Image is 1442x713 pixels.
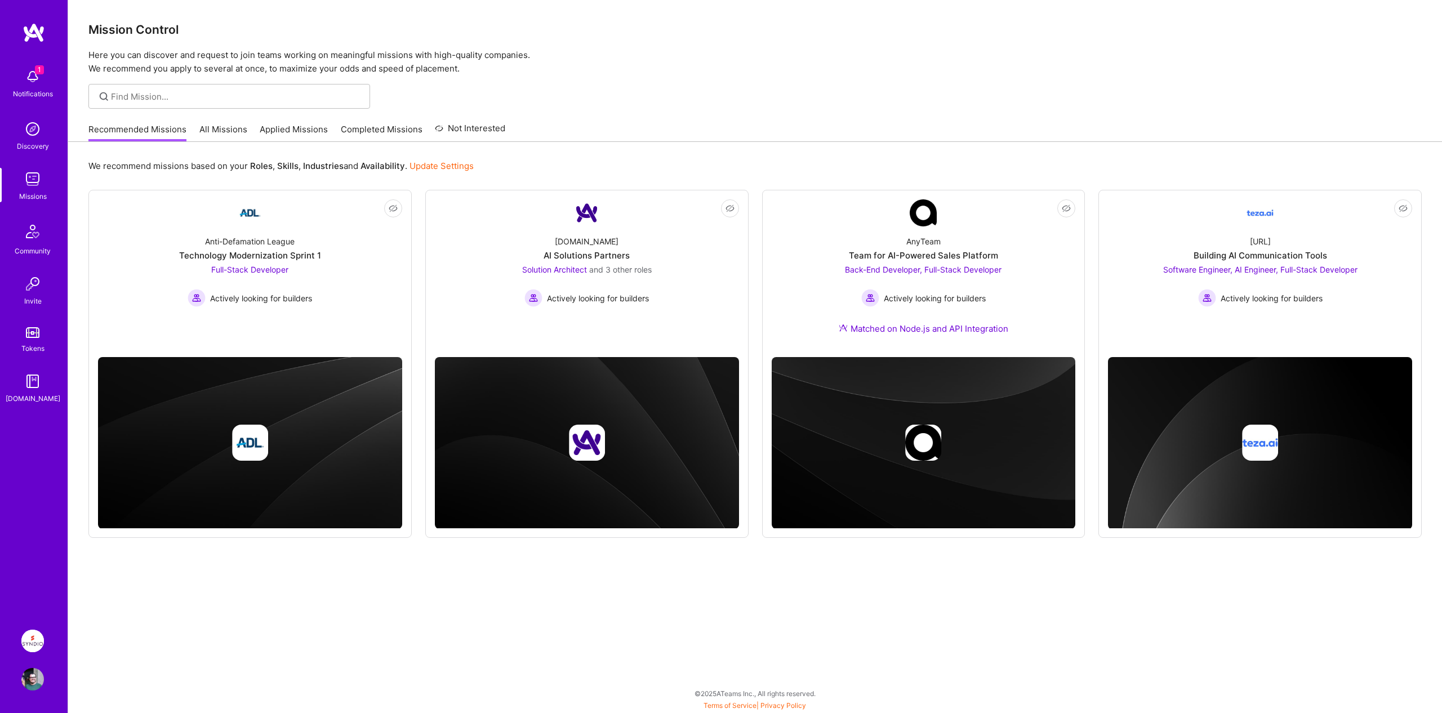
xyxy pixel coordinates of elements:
[555,235,618,247] div: [DOMAIN_NAME]
[199,123,247,142] a: All Missions
[23,23,45,43] img: logo
[589,265,652,274] span: and 3 other roles
[260,123,328,142] a: Applied Missions
[1242,425,1278,461] img: Company logo
[410,161,474,171] a: Update Settings
[884,292,986,304] span: Actively looking for builders
[573,199,600,226] img: Company Logo
[98,357,402,529] img: cover
[839,323,1008,335] div: Matched on Node.js and API Integration
[1163,265,1358,274] span: Software Engineer, AI Engineer, Full-Stack Developer
[88,48,1422,75] p: Here you can discover and request to join teams working on meaningful missions with high-quality ...
[210,292,312,304] span: Actively looking for builders
[704,701,756,710] a: Terms of Service
[6,393,60,404] div: [DOMAIN_NAME]
[1198,289,1216,307] img: Actively looking for builders
[21,168,44,190] img: teamwork
[250,161,273,171] b: Roles
[21,65,44,88] img: bell
[910,199,937,226] img: Company Logo
[19,630,47,652] a: Syndio: CCA Workflow Orchestration Migration
[435,357,739,529] img: cover
[237,199,264,226] img: Company Logo
[35,65,44,74] span: 1
[522,265,587,274] span: Solution Architect
[1108,357,1412,529] img: cover
[179,249,321,261] div: Technology Modernization Sprint 1
[277,161,299,171] b: Skills
[1108,199,1412,348] a: Company Logo[URL]Building AI Communication ToolsSoftware Engineer, AI Engineer, Full-Stack Develo...
[772,357,1076,529] img: cover
[24,295,42,307] div: Invite
[760,701,806,710] a: Privacy Policy
[21,118,44,140] img: discovery
[15,245,51,257] div: Community
[1194,249,1327,261] div: Building AI Communication Tools
[861,289,879,307] img: Actively looking for builders
[19,218,46,245] img: Community
[21,630,44,652] img: Syndio: CCA Workflow Orchestration Migration
[88,123,186,142] a: Recommended Missions
[1250,235,1271,247] div: [URL]
[21,342,44,354] div: Tokens
[232,425,268,461] img: Company logo
[97,90,110,103] i: icon SearchGrey
[88,160,474,172] p: We recommend missions based on your , , and .
[1399,204,1408,213] i: icon EyeClosed
[303,161,344,171] b: Industries
[68,679,1442,707] div: © 2025 ATeams Inc., All rights reserved.
[435,199,739,348] a: Company Logo[DOMAIN_NAME]AI Solutions PartnersSolution Architect and 3 other rolesActively lookin...
[845,265,1002,274] span: Back-End Developer, Full-Stack Developer
[341,123,422,142] a: Completed Missions
[88,23,1422,37] h3: Mission Control
[772,199,1076,348] a: Company LogoAnyTeamTeam for AI-Powered Sales PlatformBack-End Developer, Full-Stack Developer Act...
[98,199,402,348] a: Company LogoAnti-Defamation LeagueTechnology Modernization Sprint 1Full-Stack Developer Actively ...
[111,91,362,103] input: Find Mission...
[1247,199,1274,226] img: Company Logo
[704,701,806,710] span: |
[849,249,998,261] div: Team for AI-Powered Sales Platform
[839,323,848,332] img: Ateam Purple Icon
[524,289,542,307] img: Actively looking for builders
[21,370,44,393] img: guide book
[726,204,735,213] i: icon EyeClosed
[17,140,49,152] div: Discovery
[26,327,39,338] img: tokens
[188,289,206,307] img: Actively looking for builders
[205,235,295,247] div: Anti-Defamation League
[435,122,505,142] a: Not Interested
[21,273,44,295] img: Invite
[389,204,398,213] i: icon EyeClosed
[21,668,44,690] img: User Avatar
[544,249,630,261] div: AI Solutions Partners
[1062,204,1071,213] i: icon EyeClosed
[19,668,47,690] a: User Avatar
[569,425,605,461] img: Company logo
[19,190,47,202] div: Missions
[360,161,405,171] b: Availability
[905,425,941,461] img: Company logo
[211,265,288,274] span: Full-Stack Developer
[1221,292,1323,304] span: Actively looking for builders
[547,292,649,304] span: Actively looking for builders
[906,235,941,247] div: AnyTeam
[13,88,53,100] div: Notifications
